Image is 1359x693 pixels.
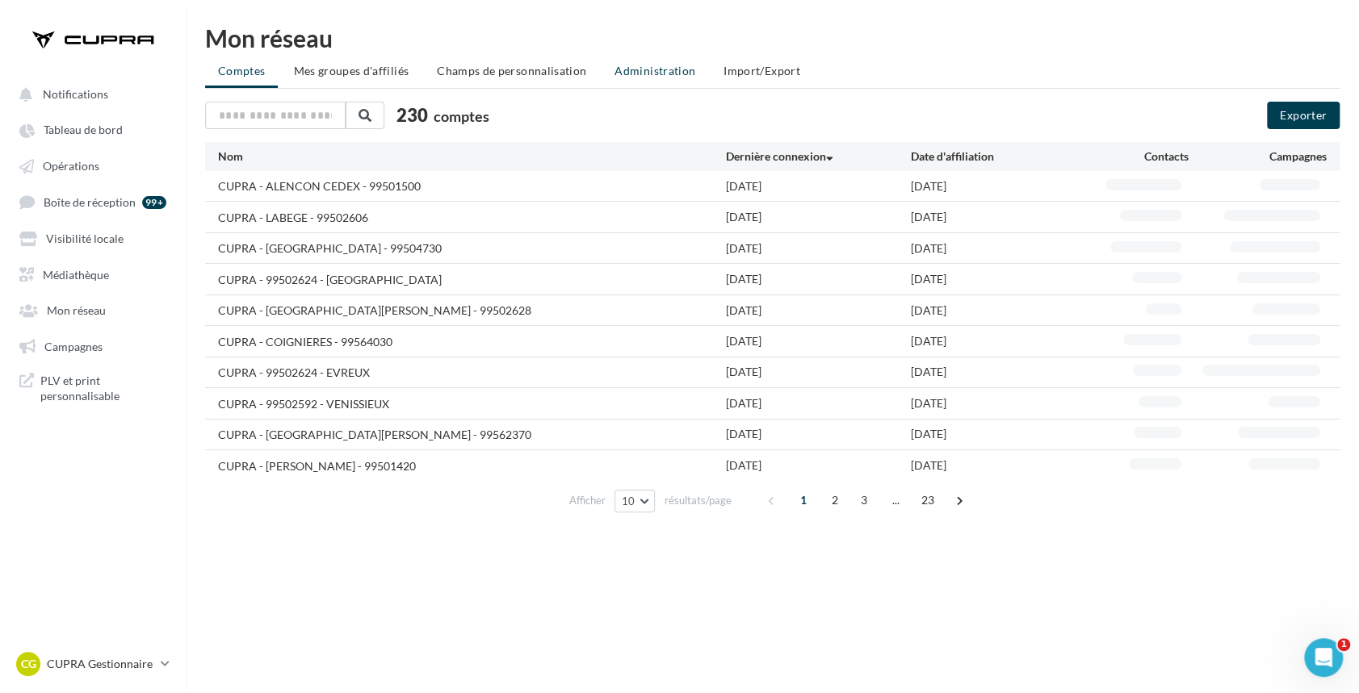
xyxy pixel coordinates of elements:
span: résultats/page [664,493,731,508]
span: Import/Export [724,64,800,77]
a: Boîte de réception 99+ [10,186,176,216]
span: Afficher [569,493,606,508]
span: 1 [791,487,816,513]
span: Mon réseau [47,303,106,317]
div: CUPRA - 99502624 - EVREUX [218,365,370,381]
div: 99+ [142,196,166,209]
a: Campagnes [10,331,176,360]
p: CUPRA Gestionnaire [47,656,154,672]
span: Opérations [43,159,99,173]
div: Mon réseau [205,26,1340,50]
span: Médiathèque [43,267,109,281]
a: Médiathèque [10,259,176,288]
span: 10 [622,495,635,507]
div: [DATE] [726,209,911,225]
div: [DATE] [726,240,911,257]
div: [DATE] [726,303,911,319]
span: ... [883,487,908,513]
div: CUPRA - [GEOGRAPHIC_DATA][PERSON_NAME] - 99502628 [218,303,531,319]
div: Date d'affiliation [911,148,1096,165]
span: Champs de personnalisation [437,64,586,77]
span: Tableau de bord [44,123,123,137]
a: PLV et print personnalisable [10,366,176,411]
a: Tableau de bord [10,115,176,144]
span: 2 [822,487,848,513]
button: 10 [614,490,656,512]
div: CUPRA - [PERSON_NAME] - 99501420 [218,458,416,474]
div: [DATE] [726,364,911,380]
div: [DATE] [726,333,911,349]
div: [DATE] [911,271,1096,287]
button: Notifications [10,79,170,108]
span: 1 [1337,638,1350,651]
a: Opérations [10,151,176,180]
div: [DATE] [726,457,911,474]
div: [DATE] [726,271,911,287]
div: [DATE] [911,178,1096,194]
div: [DATE] [911,426,1096,442]
div: [DATE] [726,178,911,194]
div: CUPRA - ALENCON CEDEX - 99501500 [218,178,421,194]
div: [DATE] [911,303,1096,319]
span: comptes [434,107,489,125]
div: CUPRA - COIGNIERES - 99564030 [218,334,392,350]
div: Campagnes [1188,148,1327,165]
div: [DATE] [726,395,911,411]
iframe: Intercom live chat [1304,638,1343,677]
div: CUPRA - [GEOGRAPHIC_DATA] - 99504730 [218,240,442,257]
span: Administration [614,64,695,77]
div: [DATE] [911,209,1096,225]
div: CUPRA - 99502624 - [GEOGRAPHIC_DATA] [218,272,442,288]
span: Visibilité locale [46,232,124,245]
span: 23 [914,487,941,513]
span: 3 [851,487,877,513]
span: Campagnes [44,339,103,353]
span: Mes groupes d'affiliés [293,64,409,77]
div: [DATE] [911,240,1096,257]
span: Notifications [43,87,108,101]
div: [DATE] [911,333,1096,349]
span: Boîte de réception [44,195,136,209]
a: Visibilité locale [10,223,176,252]
div: [DATE] [726,426,911,442]
div: CUPRA - [GEOGRAPHIC_DATA][PERSON_NAME] - 99562370 [218,427,531,443]
div: Dernière connexion [726,148,911,165]
div: [DATE] [911,457,1096,474]
div: CUPRA - LABEGE - 99502606 [218,210,368,226]
div: Nom [218,148,726,165]
a: CG CUPRA Gestionnaire [13,649,173,679]
div: CUPRA - 99502592 - VENISSIEUX [218,396,389,412]
div: Contacts [1096,148,1188,165]
button: Exporter [1267,102,1340,129]
span: CG [21,656,36,672]
span: PLV et print personnalisable [40,373,166,404]
a: Mon réseau [10,294,176,324]
div: [DATE] [911,395,1096,411]
div: [DATE] [911,364,1096,380]
span: 230 [396,102,428,127]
